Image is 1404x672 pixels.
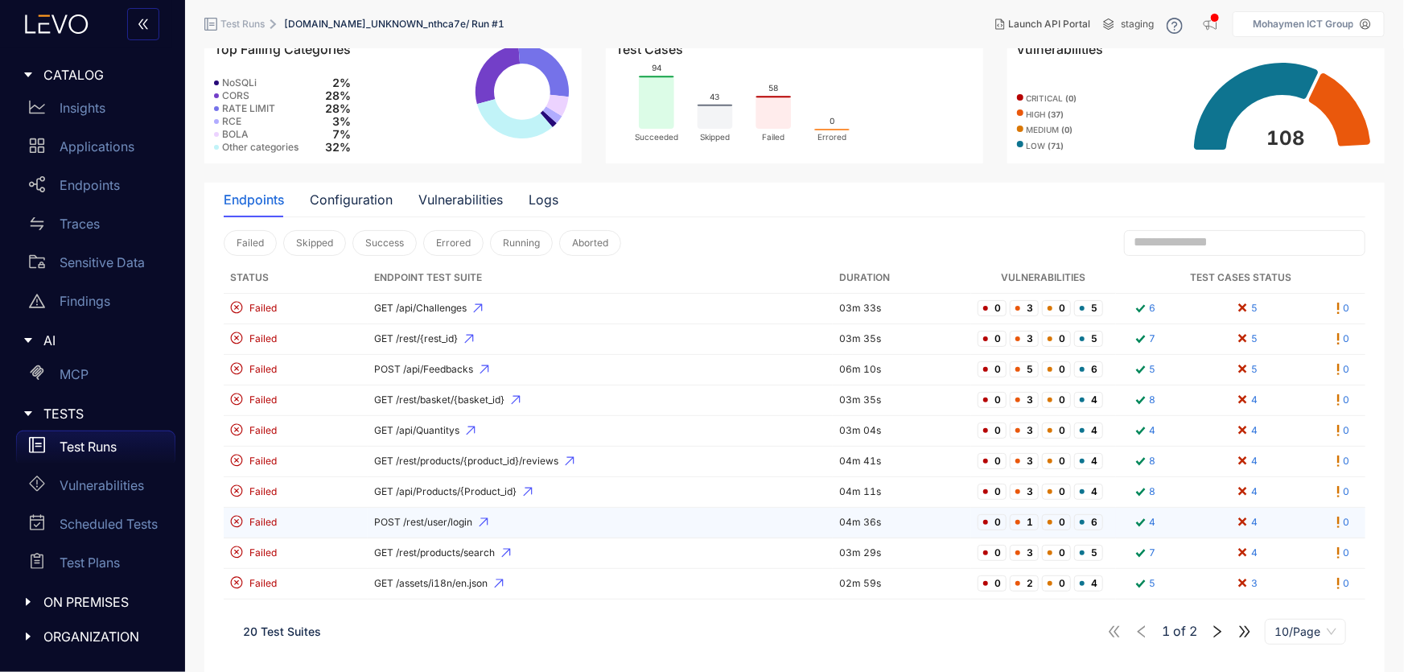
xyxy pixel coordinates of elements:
tspan: 43 [710,92,719,101]
b: ( 0 ) [1066,93,1077,103]
span: 0 [978,392,1007,408]
td: 06m 10s [833,355,971,385]
span: 0 [1042,484,1071,500]
span: RCE [222,116,241,127]
span: Vulnerabilities [1017,42,1104,56]
span: 2 [1189,624,1197,638]
span: Failed [249,517,277,528]
span: 0 [1042,392,1071,408]
td: 04m 41s [833,447,971,477]
a: 3 [1235,575,1258,592]
a: 0 [1337,361,1349,378]
span: GET /rest/products/{product_id}/reviews [374,456,826,467]
span: POST /api/Feedbacks [374,364,826,375]
span: double-right [1237,625,1252,639]
span: 6 [1074,514,1103,530]
span: Top Failing Categories [214,42,351,56]
a: 5 [1235,361,1258,378]
th: Status [224,262,368,294]
span: Failed [249,486,277,497]
span: 0 [1042,514,1071,530]
span: GET /rest/products/search [374,547,826,559]
a: Traces [16,208,175,246]
span: GET /assets/i18n/en.json [374,578,826,589]
b: ( 71 ) [1048,141,1064,150]
span: 4 [1074,453,1103,469]
div: Test Cases [616,42,974,56]
p: MCP [60,367,89,381]
tspan: Skipped [700,132,730,142]
span: 3 [1010,453,1039,469]
a: 0 [1337,484,1349,501]
span: ON PREMISES [43,595,163,609]
p: Findings [60,294,110,308]
span: 3 [1010,331,1039,347]
span: 3 [1010,484,1039,500]
a: Findings [16,285,175,324]
span: 0 [978,514,1007,530]
span: 0 [1042,545,1071,561]
span: 5 [1010,361,1039,377]
span: 0 [1042,300,1071,316]
span: Failed [249,333,277,344]
span: 0 [1042,331,1071,347]
p: Scheduled Tests [60,517,158,531]
span: 28 % [325,89,351,102]
span: warning [29,293,45,309]
span: Launch API Portal [1008,19,1090,30]
td: 03m 35s [833,385,971,416]
span: medium [1027,126,1073,135]
span: 2 [1010,575,1039,592]
span: 3 [1010,545,1039,561]
span: Failed [249,425,277,436]
span: Failed [249,394,277,406]
span: 3 [1010,300,1039,316]
span: Failed [237,237,264,249]
span: 32 % [325,141,351,154]
th: Endpoint Test Suite [368,262,833,294]
a: 0 [1337,331,1349,348]
a: MCP [16,358,175,397]
button: Failed [224,230,277,256]
button: Aborted [559,230,621,256]
span: Success [365,237,404,249]
tspan: Succeeded [635,132,678,142]
span: Failed [249,578,277,589]
a: 5 [1235,331,1258,348]
p: Vulnerabilities [60,478,144,493]
span: 0 [978,545,1007,561]
span: caret-right [23,69,34,80]
td: 03m 35s [833,324,971,355]
span: 0 [978,331,1007,347]
span: Other categories [222,142,299,153]
span: GET /api/Challenges [374,303,826,314]
a: 8 [1132,392,1155,409]
span: RATE LIMIT [222,103,275,114]
a: 0 [1337,545,1349,562]
span: 0 [978,300,1007,316]
span: [DOMAIN_NAME]_UNKNOWN_nthca7e / Run # 1 [284,19,504,30]
a: 4 [1235,545,1258,562]
button: Launch API Portal [982,11,1103,37]
span: 3 [1010,392,1039,408]
span: 1 [1010,514,1039,530]
th: Vulnerabilities [971,262,1116,294]
span: 28 % [325,102,351,115]
span: Failed [249,547,277,559]
a: 6 [1132,300,1155,317]
span: 5 [1074,545,1103,561]
span: 0 [1042,453,1071,469]
button: Skipped [283,230,346,256]
span: 4 [1074,484,1103,500]
span: Errored [436,237,471,249]
td: 03m 04s [833,416,971,447]
span: 3 % [332,115,351,128]
div: Logs [529,192,558,207]
a: Endpoints [16,169,175,208]
span: 5 [1074,300,1103,316]
span: GET /rest/basket/{basket_id} [374,394,826,406]
div: CATALOG [10,58,175,92]
div: TESTS [10,397,175,431]
span: 0 [978,361,1007,377]
span: 0 [1042,423,1071,439]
